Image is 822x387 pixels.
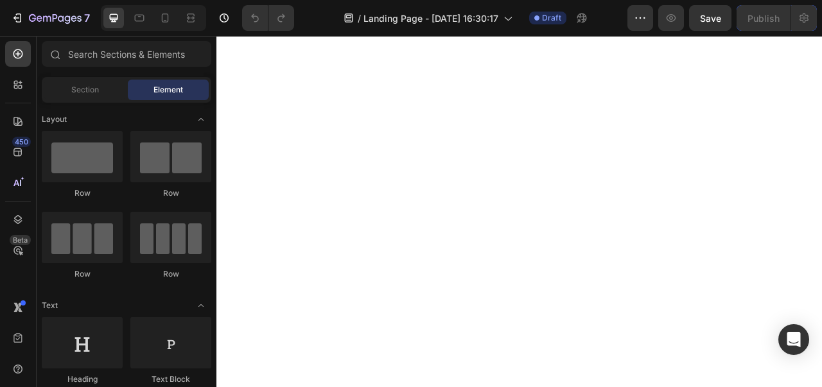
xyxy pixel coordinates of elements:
div: Beta [10,235,31,245]
span: Toggle open [191,295,211,316]
span: / [358,12,361,25]
span: Landing Page - [DATE] 16:30:17 [363,12,498,25]
span: Draft [542,12,561,24]
div: Undo/Redo [242,5,294,31]
iframe: Design area [216,36,822,387]
span: Text [42,300,58,311]
span: Layout [42,114,67,125]
button: 7 [5,5,96,31]
div: Open Intercom Messenger [778,324,809,355]
span: Element [153,84,183,96]
span: Save [700,13,721,24]
div: Row [130,268,211,280]
div: Text Block [130,374,211,385]
div: Row [42,187,123,199]
div: Heading [42,374,123,385]
input: Search Sections & Elements [42,41,211,67]
div: Row [130,187,211,199]
button: Save [689,5,731,31]
div: Row [42,268,123,280]
div: Publish [748,12,780,25]
div: 450 [12,137,31,147]
p: 7 [84,10,90,26]
span: Toggle open [191,109,211,130]
span: Section [71,84,99,96]
button: Publish [737,5,791,31]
